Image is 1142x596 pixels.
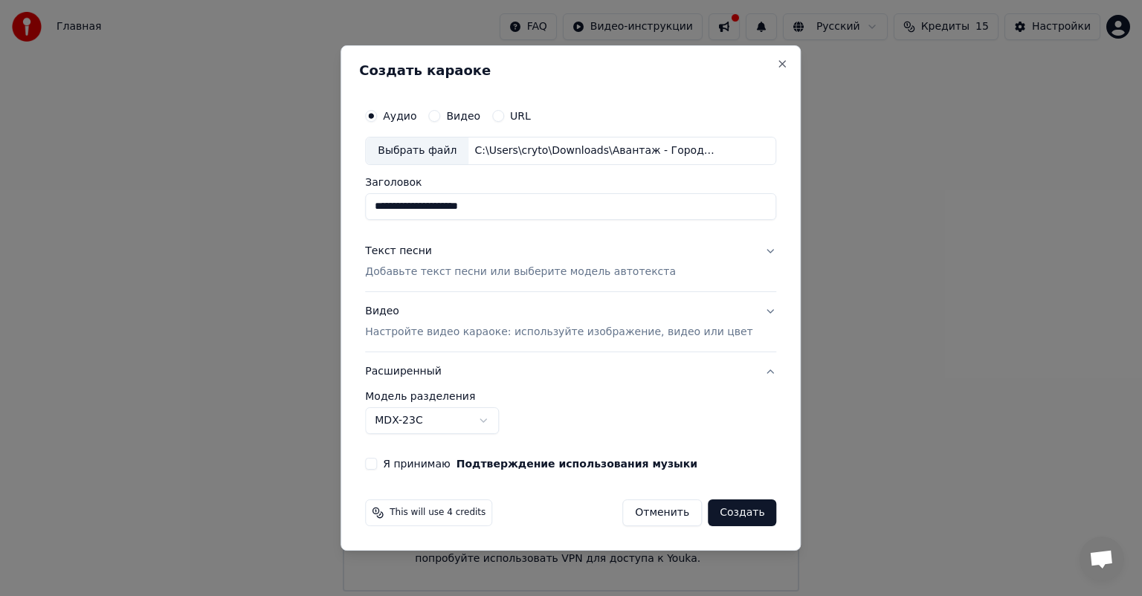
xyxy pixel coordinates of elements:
div: C:\Users\cryto\Downloads\Авантаж - Город ночной.mp3 [468,143,721,158]
label: URL [510,111,531,121]
p: Настройте видео караоке: используйте изображение, видео или цвет [365,325,752,340]
button: Отменить [622,499,702,526]
div: Расширенный [365,391,776,446]
h2: Создать караоке [359,64,782,77]
button: Создать [708,499,776,526]
button: Расширенный [365,352,776,391]
label: Видео [446,111,480,121]
span: This will use 4 credits [390,507,485,519]
div: Выбрать файл [366,137,468,164]
button: Текст песниДобавьте текст песни или выберите модель автотекста [365,232,776,291]
label: Модель разделения [365,391,776,401]
button: ВидеоНастройте видео караоке: используйте изображение, видео или цвет [365,292,776,352]
label: Я принимаю [383,459,697,469]
label: Заголовок [365,177,776,187]
div: Видео [365,304,752,340]
button: Я принимаю [457,459,697,469]
div: Текст песни [365,244,432,259]
label: Аудио [383,111,416,121]
p: Добавьте текст песни или выберите модель автотекста [365,265,676,279]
